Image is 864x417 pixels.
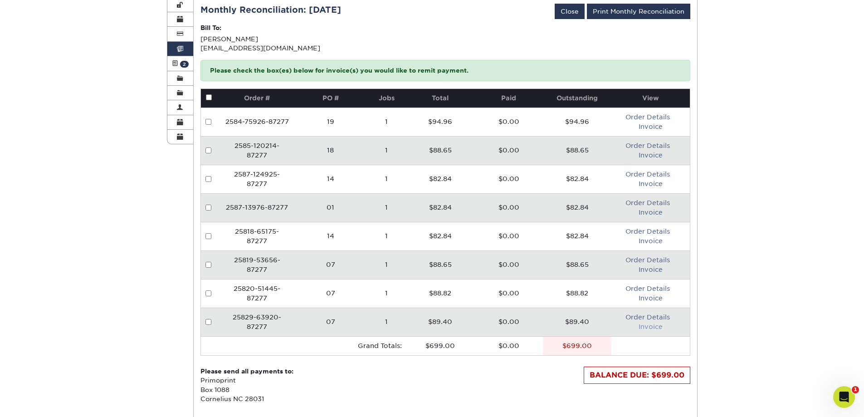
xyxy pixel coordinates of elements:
[367,250,406,279] td: 1
[200,60,690,81] p: Please check the box(es) below for invoice(s) you would like to remit payment.
[367,89,406,108] th: Jobs
[367,193,406,222] td: 1
[294,222,367,250] td: 14
[200,23,690,53] div: [PERSON_NAME] [EMAIL_ADDRESS][DOMAIN_NAME]
[294,279,367,308] td: 07
[833,386,855,408] iframe: Intercom live chat
[625,199,670,206] a: Order Details
[639,237,663,245] a: Invoice
[474,136,543,165] td: $0.00
[543,279,611,308] td: $88.82
[406,136,475,165] td: $88.65
[625,314,670,321] a: Order Details
[406,279,475,308] td: $88.82
[639,294,663,302] a: Invoice
[220,279,294,308] td: 25820-51445-87277
[367,136,406,165] td: 1
[474,165,543,193] td: $0.00
[406,165,475,193] td: $82.84
[294,108,367,136] td: 19
[587,4,690,19] a: Print Monthly Reconciliation
[367,165,406,193] td: 1
[543,222,611,250] td: $82.84
[367,108,406,136] td: 1
[584,367,690,384] div: BALANCE DUE: $699.00
[220,136,294,165] td: 2585-120214-87277
[474,308,543,336] td: $0.00
[406,108,475,136] td: $94.96
[639,323,663,330] a: Invoice
[543,308,611,336] td: $89.40
[220,108,294,136] td: 2584-75926-87277
[474,193,543,222] td: $0.00
[639,266,663,273] a: Invoice
[220,165,294,193] td: 2587-124925-87277
[220,250,294,279] td: 25819-53656-87277
[474,279,543,308] td: $0.00
[367,222,406,250] td: 1
[220,308,294,336] td: 25829-63920-87277
[220,222,294,250] td: 25818-65175-87277
[406,89,475,108] th: Total
[543,165,611,193] td: $82.84
[639,180,663,187] a: Invoice
[625,142,670,149] a: Order Details
[625,256,670,264] a: Order Details
[625,285,670,292] a: Order Details
[555,4,585,19] a: Close
[543,89,611,108] th: Outstanding
[294,193,367,222] td: 01
[474,89,543,108] th: Paid
[543,108,611,136] td: $94.96
[639,209,663,216] a: Invoice
[625,228,670,235] a: Order Details
[200,368,293,375] strong: Please send all payments to:
[200,23,690,32] p: Bill To:
[220,89,294,108] th: Order #
[406,193,475,222] td: $82.84
[294,136,367,165] td: 18
[639,123,663,130] a: Invoice
[294,308,367,336] td: 07
[474,222,543,250] td: $0.00
[406,250,475,279] td: $88.65
[294,165,367,193] td: 14
[543,136,611,165] td: $88.65
[543,250,611,279] td: $88.65
[367,279,406,308] td: 1
[625,171,670,178] a: Order Details
[220,193,294,222] td: 2587-13976-87277
[852,386,859,393] span: 1
[167,56,194,71] a: 2
[625,113,670,121] a: Order Details
[206,94,212,100] input: Pay all invoices
[367,308,406,336] td: 1
[294,250,367,279] td: 07
[474,108,543,136] td: $0.00
[406,336,475,355] td: $699.00
[639,152,663,159] a: Invoice
[200,367,293,404] p: Primoprint Box 1088 Cornelius NC 28031
[406,308,475,336] td: $89.40
[294,89,367,108] th: PO #
[406,222,475,250] td: $82.84
[180,61,189,68] span: 2
[562,342,592,349] stong: $699.00
[611,89,689,108] th: View
[220,336,406,355] td: Grand Totals:
[200,4,341,16] div: Monthly Reconciliation: [DATE]
[474,336,543,355] td: $0.00
[543,193,611,222] td: $82.84
[474,250,543,279] td: $0.00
